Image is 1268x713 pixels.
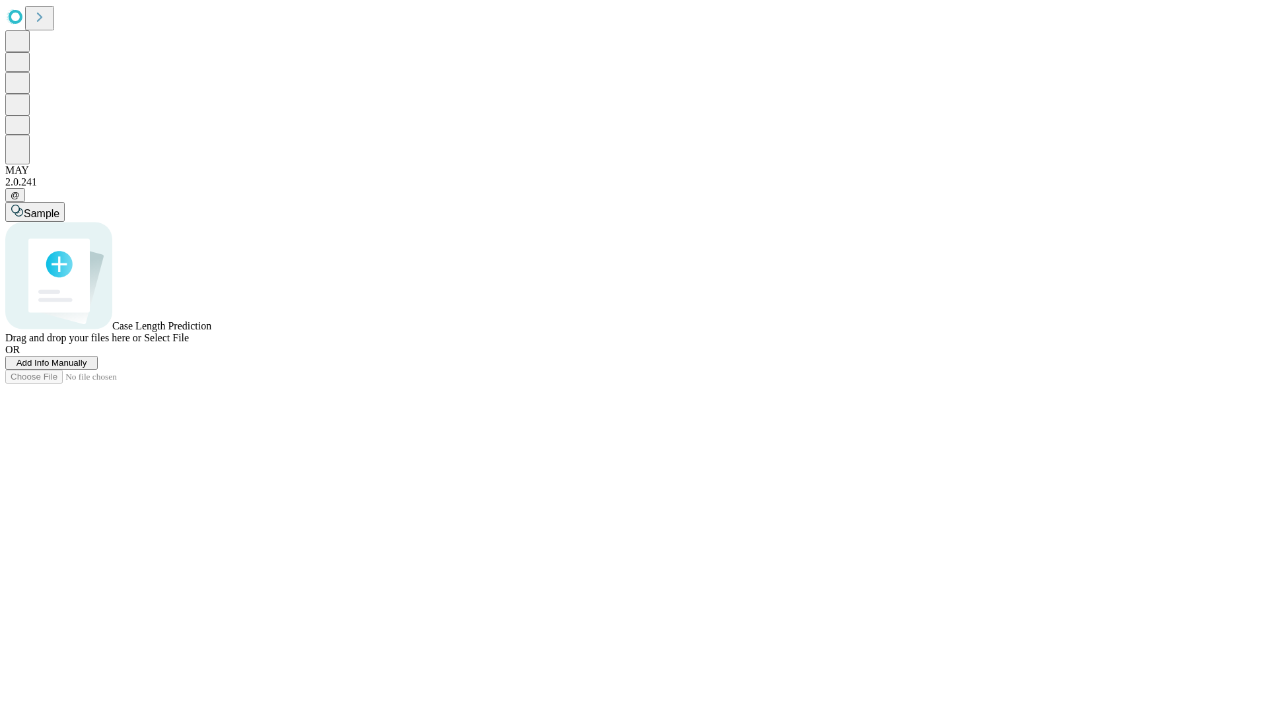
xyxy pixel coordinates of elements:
span: Case Length Prediction [112,320,211,331]
div: 2.0.241 [5,176,1263,188]
div: MAY [5,164,1263,176]
button: Sample [5,202,65,222]
span: OR [5,344,20,355]
button: @ [5,188,25,202]
button: Add Info Manually [5,356,98,370]
span: Select File [144,332,189,343]
span: Sample [24,208,59,219]
span: Add Info Manually [17,358,87,368]
span: Drag and drop your files here or [5,332,141,343]
span: @ [11,190,20,200]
